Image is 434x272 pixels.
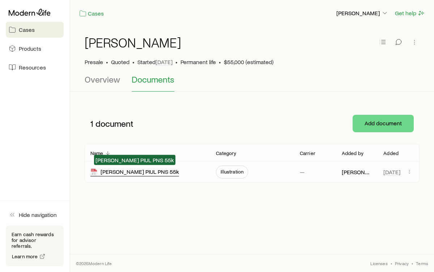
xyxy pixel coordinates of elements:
button: Hide navigation [6,207,64,223]
span: Quoted [111,58,129,66]
button: Get help [395,9,425,17]
span: Documents [132,74,174,84]
button: [PERSON_NAME] [336,9,389,18]
a: Licenses [370,260,387,266]
a: Products [6,41,64,57]
span: $55,000 (estimated) [224,58,273,66]
span: [DATE] [383,168,400,176]
p: Started [137,58,173,66]
a: Cases [6,22,64,38]
p: Name [90,150,103,156]
p: Added by [342,150,363,156]
span: • [412,260,413,266]
span: Learn more [12,254,38,259]
span: document [95,118,133,129]
span: Illustration [221,169,243,175]
span: Products [19,45,41,52]
a: Cases [79,9,104,18]
span: • [106,58,108,66]
a: Resources [6,59,64,75]
div: [PERSON_NAME] PIUL PNS 55k [90,168,179,176]
div: Earn cash rewards for advisor referrals.Learn more [6,226,64,266]
div: Case details tabs [85,74,420,92]
a: Terms [416,260,428,266]
span: [DATE] [156,58,173,66]
span: Resources [19,64,46,71]
a: Privacy [395,260,409,266]
p: Carrier [300,150,315,156]
p: Permanent life [180,58,216,66]
p: Presale [85,58,103,66]
span: Hide navigation [19,211,57,218]
span: 1 [90,118,93,129]
button: Add document [353,115,414,132]
p: — [300,168,305,176]
span: • [391,260,392,266]
span: • [175,58,178,66]
h1: [PERSON_NAME] [85,35,181,50]
p: [PERSON_NAME] [336,9,388,17]
span: Cases [19,26,35,33]
p: Earn cash rewards for advisor referrals. [12,231,58,249]
p: Category [216,150,236,156]
p: [PERSON_NAME] [342,168,372,176]
p: Added [383,150,399,156]
span: • [219,58,221,66]
span: • [132,58,135,66]
p: © 2025 Modern Life [76,260,112,266]
span: Overview [85,74,120,84]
